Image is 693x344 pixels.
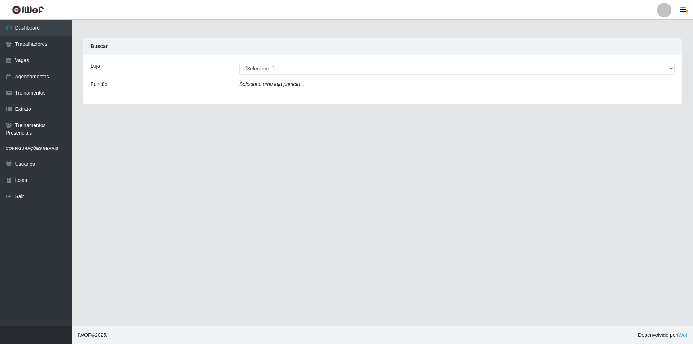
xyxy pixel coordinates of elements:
label: Função [91,80,108,88]
label: Loja [91,62,100,70]
strong: Buscar [91,43,108,49]
span: © 2025 . [78,331,108,339]
span: Desenvolvido por [638,331,687,339]
img: CoreUI Logo [12,5,44,14]
i: Selecione uma loja primeiro... [239,81,306,87]
span: IWOF [78,332,91,338]
a: iWof [677,332,687,338]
